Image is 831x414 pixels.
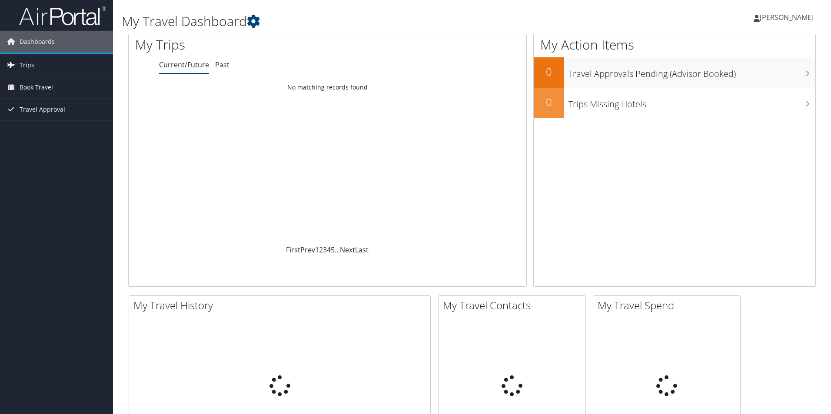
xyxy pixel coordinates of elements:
[331,245,335,255] a: 5
[20,31,55,53] span: Dashboards
[754,4,822,30] a: [PERSON_NAME]
[760,13,814,22] span: [PERSON_NAME]
[133,298,430,313] h2: My Travel History
[20,76,53,98] span: Book Travel
[129,79,526,95] td: No matching records found
[534,57,815,88] a: 0Travel Approvals Pending (Advisor Booked)
[443,298,585,313] h2: My Travel Contacts
[215,60,229,70] a: Past
[323,245,327,255] a: 3
[568,94,815,110] h3: Trips Missing Hotels
[20,99,65,120] span: Travel Approval
[340,245,355,255] a: Next
[327,245,331,255] a: 4
[286,245,300,255] a: First
[159,60,209,70] a: Current/Future
[534,64,564,79] h2: 0
[122,12,589,30] h1: My Travel Dashboard
[355,245,369,255] a: Last
[534,36,815,54] h1: My Action Items
[598,298,740,313] h2: My Travel Spend
[568,63,815,80] h3: Travel Approvals Pending (Advisor Booked)
[19,6,106,26] img: airportal-logo.png
[300,245,315,255] a: Prev
[135,36,354,54] h1: My Trips
[335,245,340,255] span: …
[534,95,564,109] h2: 0
[20,54,34,76] span: Trips
[534,88,815,118] a: 0Trips Missing Hotels
[319,245,323,255] a: 2
[315,245,319,255] a: 1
